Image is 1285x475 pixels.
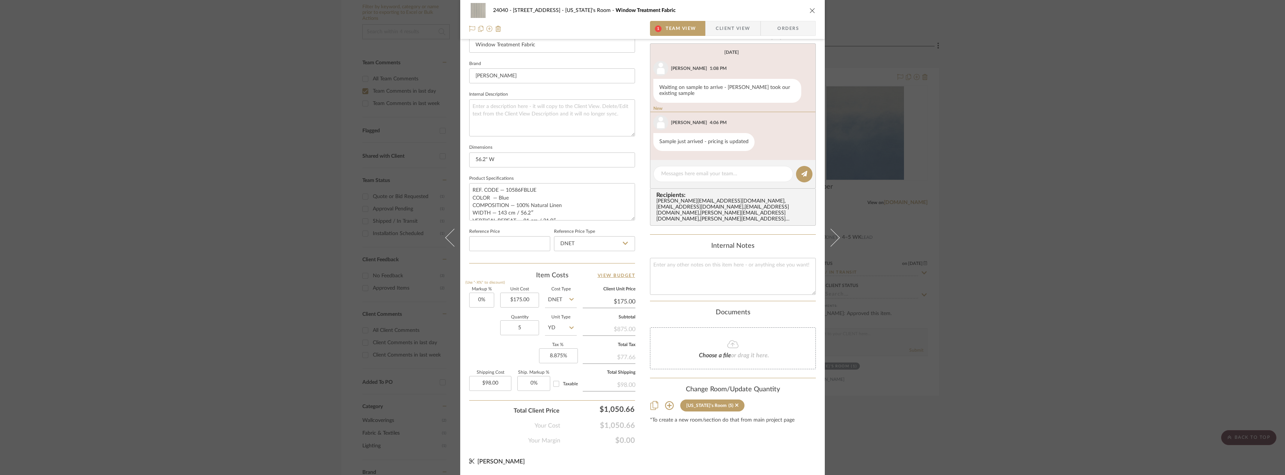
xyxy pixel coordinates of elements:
[493,8,565,13] span: 24040 - [STREET_ADDRESS]
[653,115,668,130] img: user_avatar.png
[809,7,816,14] button: close
[469,93,508,96] label: Internal Description
[469,3,487,18] img: 88389036-4545-4d90-9a06-dae8e0c0fd0e_48x40.jpg
[583,322,635,335] div: $875.00
[514,406,560,415] span: Total Client Price
[598,271,635,280] a: View Budget
[616,8,676,13] span: Window Treatment Fabric
[656,198,812,222] div: [PERSON_NAME][EMAIL_ADDRESS][DOMAIN_NAME] , [EMAIL_ADDRESS][DOMAIN_NAME] , [EMAIL_ADDRESS][DOMAIN...
[528,436,560,445] span: Your Margin
[583,371,635,374] label: Total Shipping
[583,287,635,291] label: Client Unit Price
[583,377,635,391] div: $98.00
[684,33,733,40] span: Tasks / To-Dos /
[469,177,514,181] label: Product Specifications
[477,459,525,465] span: [PERSON_NAME]
[731,352,769,358] span: or drag it here.
[469,68,635,83] input: Enter Brand
[500,287,539,291] label: Unit Cost
[710,65,727,72] div: 1:08 PM
[655,25,662,32] span: 1
[671,65,707,72] div: [PERSON_NAME]
[469,371,511,374] label: Shipping Cost
[469,38,635,53] input: Enter Item Name
[653,79,801,103] div: Waiting on sample to arrive - [PERSON_NAME] took our existing sample
[469,62,481,66] label: Brand
[535,421,560,430] span: Your Cost
[650,386,816,394] div: Change Room/Update Quantity
[724,50,739,55] div: [DATE]
[769,21,807,36] span: Orders
[560,421,635,430] span: $1,050.66
[686,403,727,408] div: [US_STATE]'s Room
[545,287,577,291] label: Cost Type
[728,403,733,408] div: (5)
[653,61,668,76] img: user_avatar.png
[650,242,816,250] div: Internal Notes
[710,119,727,126] div: 4:06 PM
[563,382,578,386] span: Taxable
[583,315,635,319] label: Subtotal
[517,371,550,374] label: Ship. Markup %
[560,436,635,445] span: $0.00
[666,21,696,36] span: Team View
[716,21,750,36] span: Client View
[500,315,539,319] label: Quantity
[583,343,635,347] label: Total Tax
[539,343,577,347] label: Tax %
[650,417,816,423] div: *To create a new room/section do that from main project page
[469,271,635,280] div: Item Costs
[650,106,815,112] div: New
[583,350,635,363] div: $77.66
[495,26,501,32] img: Remove from project
[469,287,494,291] label: Markup %
[565,8,616,13] span: [US_STATE]'s Room
[563,402,638,417] div: $1,050.66
[545,315,577,319] label: Unit Type
[650,309,816,317] div: Documents
[469,152,635,167] input: Enter the dimensions of this item
[653,133,755,151] div: Sample just arrived - pricing is updated
[469,146,492,149] label: Dimensions
[699,352,731,358] span: Choose a file
[656,192,812,198] span: Recipients:
[671,119,707,126] div: [PERSON_NAME]
[554,230,595,234] label: Reference Price Type
[469,230,500,234] label: Reference Price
